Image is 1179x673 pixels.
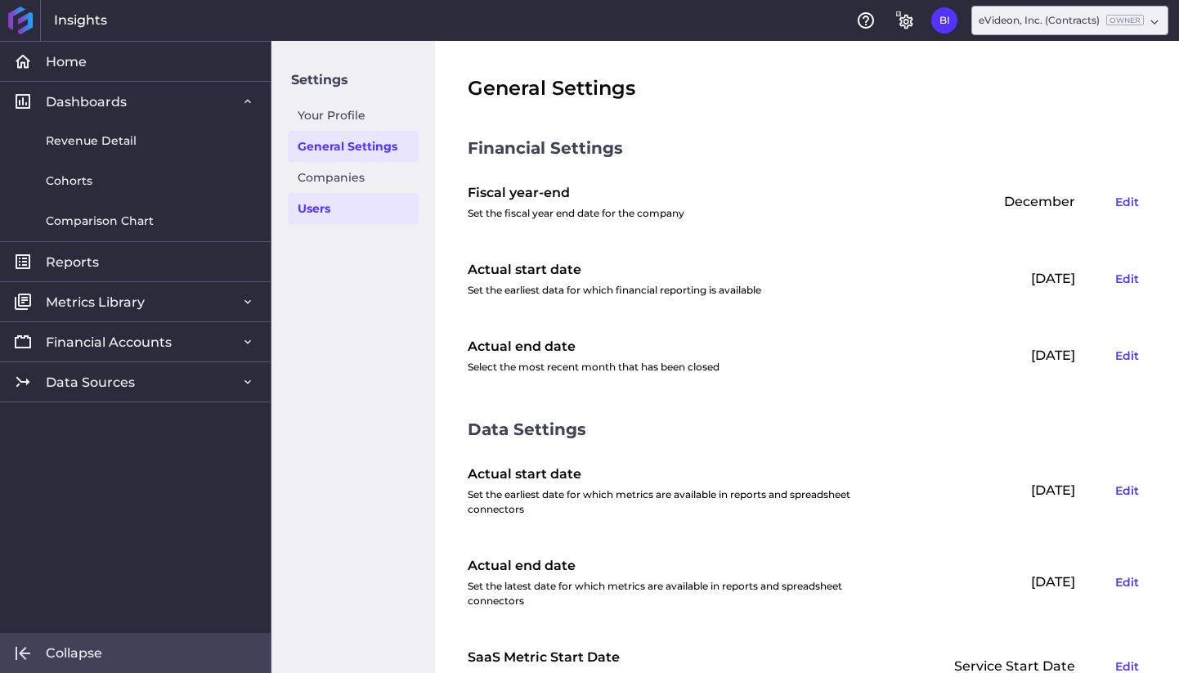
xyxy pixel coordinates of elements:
div: [DATE] [885,553,1146,612]
a: Users [288,193,419,224]
span: Metrics Library [46,294,145,311]
p: Settings [288,61,419,100]
ins: Owner [1106,15,1144,25]
p: Set the fiscal year end date for the company [468,206,684,221]
a: Companies [288,162,419,193]
span: Cohorts [46,173,92,190]
div: [DATE] [885,461,1146,520]
button: Edit [1108,343,1146,369]
button: Edit [1108,478,1146,504]
div: [DATE] [885,257,1146,301]
div: eVideon, Inc. (Contracts) [979,13,1144,28]
span: Data Sources [46,374,135,391]
p: Set the earliest data for which financial reporting is available [468,283,761,298]
a: General Settings [288,131,419,162]
div: December [885,180,1146,224]
span: Financial Accounts [46,334,172,351]
div: Dropdown select [971,6,1168,35]
div: [DATE] [885,334,1146,378]
button: General Settings [892,7,918,34]
h2: SaaS Metric Start Date [468,648,679,667]
h2: Actual start date [468,464,868,484]
h2: Actual end date [468,556,868,576]
button: Edit [1108,569,1146,595]
h2: Fiscal year-end [468,183,684,203]
p: Set the latest date for which metrics are available in reports and spreadsheet connectors [468,579,868,608]
h2: Actual end date [468,337,720,357]
p: Set the earliest date for which metrics are available in reports and spreadsheet connectors [468,487,868,517]
a: Your Profile [288,100,419,131]
button: Edit [1108,189,1146,215]
button: Help [853,7,879,34]
h2: Actual start date [468,260,761,280]
button: User Menu [931,7,957,34]
button: Edit [1108,266,1146,292]
div: General Settings [468,74,1146,103]
p: Select the most recent month that has been closed [468,360,720,375]
span: Dashboards [46,93,127,110]
span: Collapse [46,644,102,662]
span: Home [46,53,87,70]
div: Financial Settings [468,136,1146,160]
span: Reports [46,253,99,271]
div: Data Settings [468,417,1146,442]
span: Comparison Chart [46,213,154,230]
span: Revenue Detail [46,132,137,150]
